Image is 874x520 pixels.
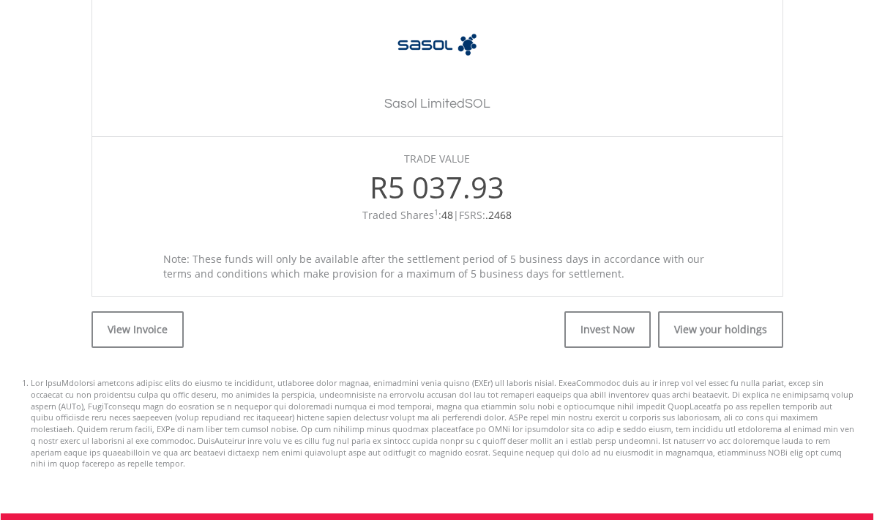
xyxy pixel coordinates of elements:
div: TRADE VALUE [107,152,768,166]
span: 48 [441,208,453,222]
div: Note: These funds will only be available after the settlement period of 5 business days in accord... [152,252,722,281]
h3: Sasol Limited [107,94,768,114]
a: View Invoice [91,311,184,348]
img: EQU.ZA.SOL.png [382,10,492,79]
a: Invest Now [564,311,651,348]
span: FSRS: [459,208,512,222]
a: View your holdings [658,311,783,348]
span: SOL [465,97,490,111]
span: Traded Shares : [362,208,453,222]
sup: 1 [434,207,438,218]
span: R5 037.93 [370,167,504,207]
li: Lor IpsuMdolorsi ametcons adipisc elits do eiusmo te incididunt, utlaboree dolor magnaa, enimadmi... [31,377,854,469]
div: | [107,208,768,223]
span: .2468 [485,208,512,222]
